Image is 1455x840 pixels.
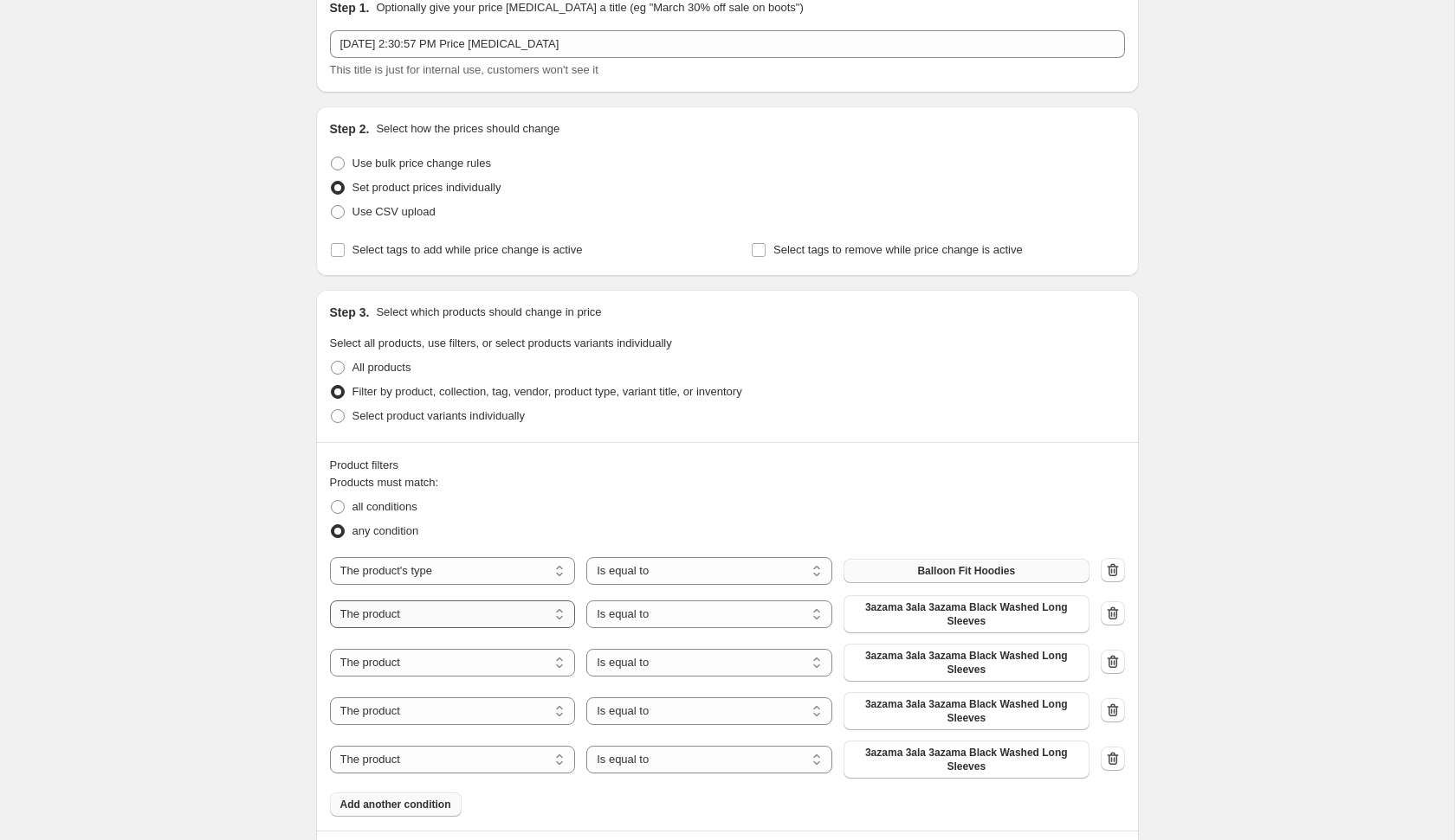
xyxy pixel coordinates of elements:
span: 3azama 3ala 3azama Black Washed Long Sleeves [854,697,1079,725]
span: Select all products, use filters, or select products variants individually [330,337,672,349]
div: Product filters [330,457,1125,474]
button: 3azama 3ala 3azama Black Washed Long Sleeves [844,644,1090,682]
span: Select tags to remove while price change is active [773,243,1023,256]
button: 3azama 3ala 3azama Black Washed Long Sleeves [844,692,1090,730]
span: Select tags to add while price change is active [352,243,583,256]
h2: Step 3. [330,304,370,321]
button: 3azama 3ala 3azama Black Washed Long Sleeves [844,595,1090,633]
span: any condition [352,524,419,537]
span: Products must match: [330,476,439,489]
span: Add another condition [340,798,451,811]
span: 3azama 3ala 3azama Black Washed Long Sleeves [854,649,1079,676]
span: all conditions [352,500,417,513]
span: This title is just for internal use, customers won't see it [330,63,598,76]
span: Use CSV upload [352,205,436,218]
span: Set product prices individually [352,181,501,194]
span: Use bulk price change rules [352,157,491,170]
button: Balloon Fit Hoodies [844,559,1090,583]
h2: Step 2. [330,120,370,138]
span: Select product variants individually [352,409,525,422]
span: Filter by product, collection, tag, vendor, product type, variant title, or inventory [352,385,742,398]
input: 30% off holiday sale [330,30,1125,58]
p: Select how the prices should change [376,120,559,138]
span: 3azama 3ala 3azama Black Washed Long Sleeves [854,746,1079,773]
p: Select which products should change in price [376,304,601,321]
span: All products [352,361,411,374]
button: Add another condition [330,792,462,817]
button: 3azama 3ala 3azama Black Washed Long Sleeves [844,741,1090,779]
span: 3azama 3ala 3azama Black Washed Long Sleeves [854,600,1079,628]
span: Balloon Fit Hoodies [917,564,1015,578]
